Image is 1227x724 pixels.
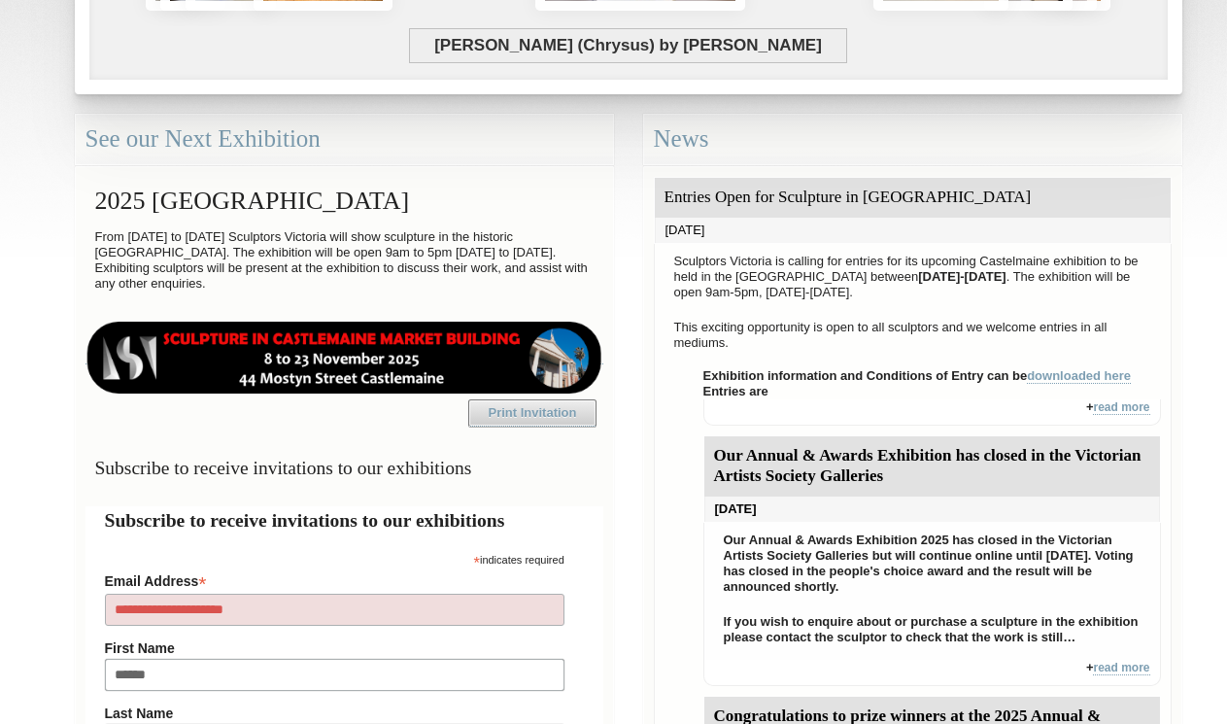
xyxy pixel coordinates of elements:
[665,249,1161,305] p: Sculptors Victoria is calling for entries for its upcoming Castelmaine exhibition to be held in t...
[105,640,564,656] label: First Name
[704,436,1160,497] div: Our Annual & Awards Exhibition has closed in the Victorian Artists Society Galleries
[1027,368,1131,384] a: downloaded here
[643,114,1182,165] div: News
[703,399,1161,426] div: +
[105,506,584,534] h2: Subscribe to receive invitations to our exhibitions
[85,177,603,224] h2: 2025 [GEOGRAPHIC_DATA]
[105,706,564,721] label: Last Name
[75,114,614,165] div: See our Next Exhibition
[703,368,1132,384] strong: Exhibition information and Conditions of Entry can be
[1093,661,1149,675] a: read more
[409,28,848,63] span: [PERSON_NAME] (Chrysus) by [PERSON_NAME]
[1093,400,1149,415] a: read more
[655,218,1171,243] div: [DATE]
[105,568,564,591] label: Email Address
[704,497,1160,522] div: [DATE]
[85,449,603,487] h3: Subscribe to receive invitations to our exhibitions
[655,178,1171,218] div: Entries Open for Sculpture in [GEOGRAPHIC_DATA]
[665,315,1161,356] p: This exciting opportunity is open to all sculptors and we welcome entries in all mediums.
[85,322,603,394] img: castlemaine-ldrbd25v2.png
[714,528,1150,600] p: Our Annual & Awards Exhibition 2025 has closed in the Victorian Artists Society Galleries but wil...
[703,660,1161,686] div: +
[714,609,1150,650] p: If you wish to enquire about or purchase a sculpture in the exhibition please contact the sculpto...
[918,269,1006,284] strong: [DATE]-[DATE]
[105,549,564,568] div: indicates required
[85,224,603,296] p: From [DATE] to [DATE] Sculptors Victoria will show sculpture in the historic [GEOGRAPHIC_DATA]. T...
[468,399,596,427] a: Print Invitation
